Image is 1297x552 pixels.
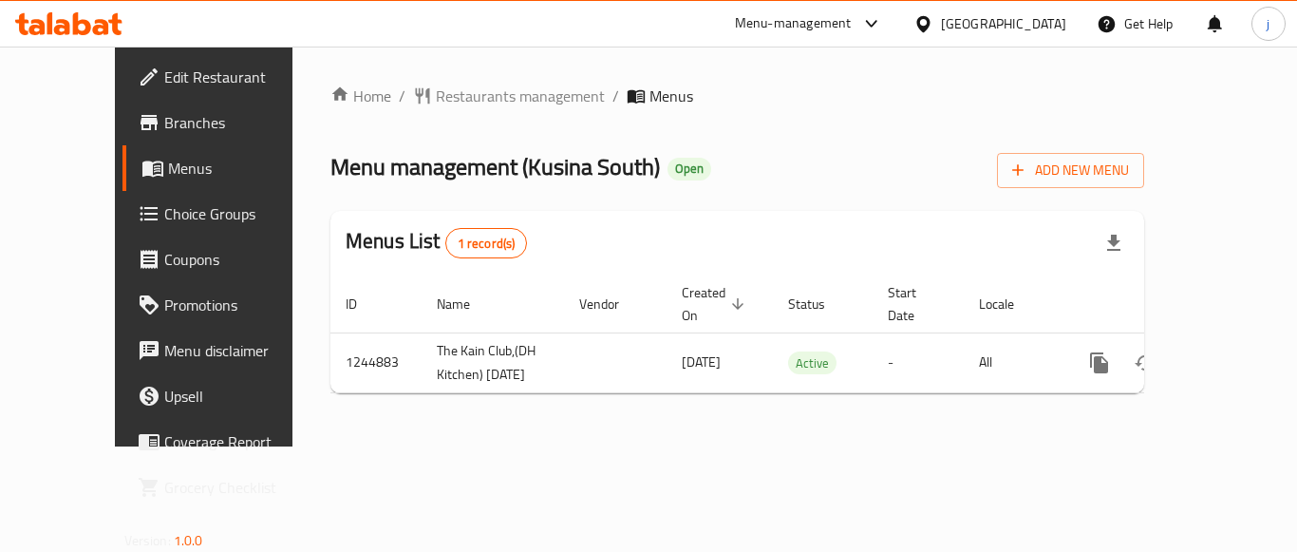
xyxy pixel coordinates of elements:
div: [GEOGRAPHIC_DATA] [941,13,1066,34]
th: Actions [1062,276,1274,333]
a: Coupons [122,237,331,282]
a: Edit Restaurant [122,54,331,100]
a: Home [330,85,391,107]
span: Menus [168,157,316,180]
div: Menu-management [735,12,852,35]
span: Promotions [164,294,316,316]
a: Grocery Checklist [122,465,331,510]
span: Restaurants management [436,85,605,107]
div: Total records count [445,228,528,258]
span: ID [346,293,382,315]
span: Created On [682,281,750,327]
li: / [399,85,405,107]
button: Change Status [1122,340,1168,386]
nav: breadcrumb [330,85,1144,107]
div: Active [788,352,836,374]
a: Choice Groups [122,191,331,237]
span: Upsell [164,385,316,408]
span: Choice Groups [164,202,316,225]
span: j [1267,13,1269,34]
span: Edit Restaurant [164,66,316,88]
span: [DATE] [682,350,721,374]
table: enhanced table [330,276,1274,393]
td: The Kain Club,(DH Kitchen) [DATE] [422,333,564,392]
td: - [873,333,964,392]
span: Name [437,293,495,315]
a: Menu disclaimer [122,328,331,373]
a: Menus [122,145,331,191]
span: Branches [164,111,316,134]
a: Upsell [122,373,331,419]
span: Add New Menu [1012,159,1129,182]
div: Export file [1091,220,1137,266]
a: Restaurants management [413,85,605,107]
span: Locale [979,293,1039,315]
span: Vendor [579,293,644,315]
span: Menus [649,85,693,107]
span: Status [788,293,850,315]
a: Branches [122,100,331,145]
a: Promotions [122,282,331,328]
td: 1244883 [330,333,422,392]
button: more [1077,340,1122,386]
span: Active [788,352,836,374]
span: Menu management ( Kusina South ) [330,145,660,188]
a: Coverage Report [122,419,331,465]
span: 1 record(s) [446,235,527,253]
span: Grocery Checklist [164,476,316,499]
div: Open [667,158,711,181]
li: / [612,85,619,107]
h2: Menus List [346,227,527,258]
td: All [964,333,1062,392]
span: Open [667,161,711,177]
span: Coverage Report [164,430,316,453]
span: Coupons [164,248,316,271]
span: Start Date [888,281,941,327]
button: Add New Menu [997,153,1144,188]
span: Menu disclaimer [164,339,316,362]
